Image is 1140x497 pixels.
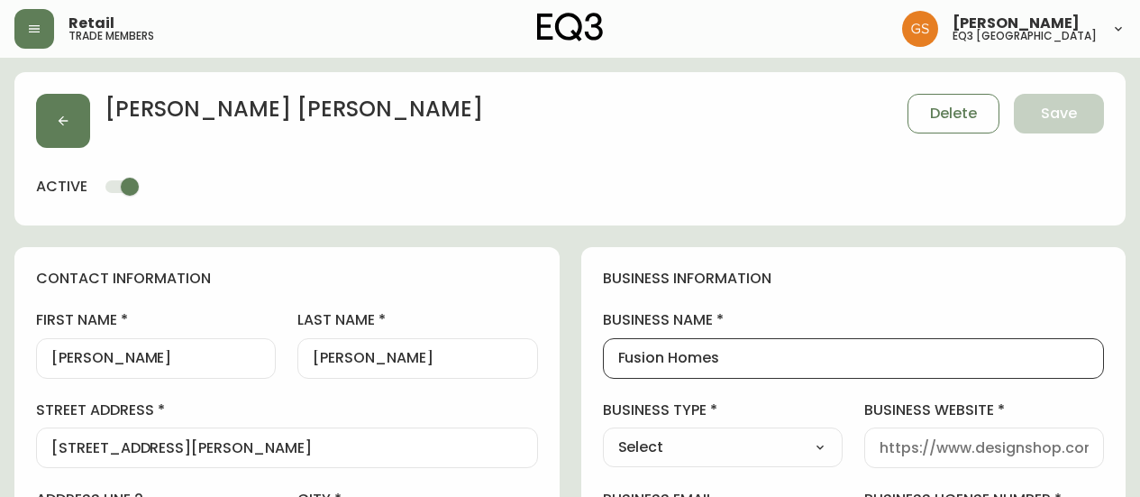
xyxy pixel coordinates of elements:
h5: eq3 [GEOGRAPHIC_DATA] [953,31,1097,41]
label: last name [297,310,537,330]
label: first name [36,310,276,330]
img: logo [537,13,604,41]
span: [PERSON_NAME] [953,16,1080,31]
img: 6b403d9c54a9a0c30f681d41f5fc2571 [902,11,938,47]
span: Retail [68,16,114,31]
h4: active [36,177,87,197]
h4: contact information [36,269,538,289]
label: business name [603,310,1105,330]
label: business website [864,400,1104,420]
span: Delete [930,104,977,124]
input: https://www.designshop.com [880,439,1089,456]
label: business type [603,400,843,420]
h4: business information [603,269,1105,289]
button: Delete [907,94,999,133]
h5: trade members [68,31,154,41]
h2: [PERSON_NAME] [PERSON_NAME] [105,94,483,133]
label: street address [36,400,538,420]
